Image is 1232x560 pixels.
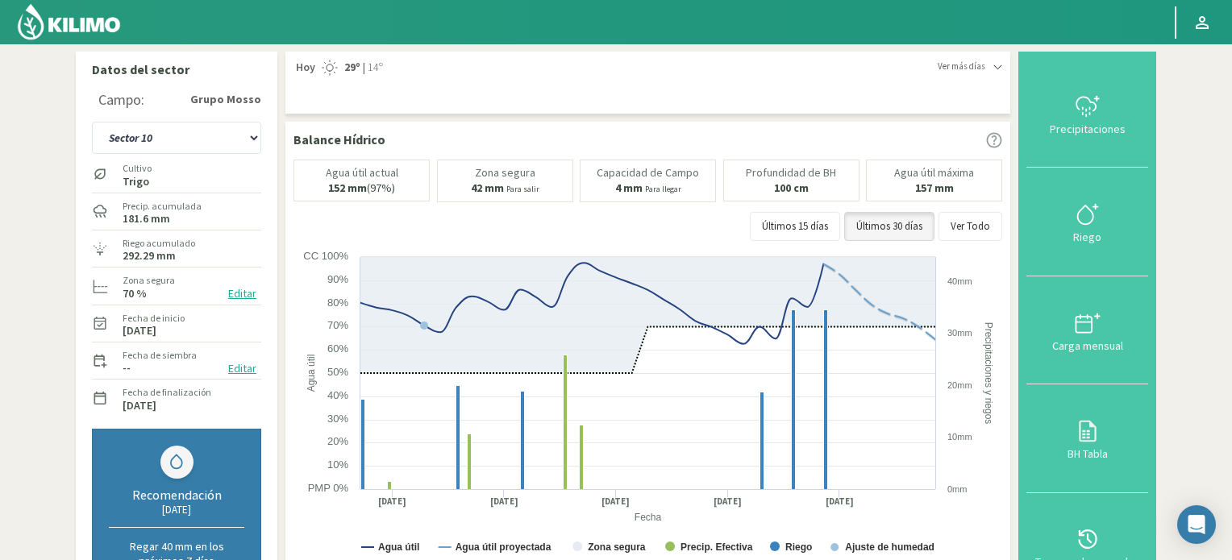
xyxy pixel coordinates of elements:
[306,354,317,392] text: Agua útil
[681,541,753,553] text: Precip. Efectiva
[645,184,681,194] small: Para llegar
[327,273,348,285] text: 90%
[123,273,175,288] label: Zona segura
[109,503,244,516] div: [DATE]
[327,342,348,355] text: 60%
[490,496,518,508] text: [DATE]
[1026,60,1148,168] button: Precipitaciones
[327,389,348,401] text: 40%
[1026,384,1148,492] button: BH Tabla
[750,212,840,241] button: Últimos 15 días
[983,321,994,424] text: Precipitaciones y riegos
[327,435,348,447] text: 20%
[1031,231,1143,243] div: Riego
[328,182,395,194] p: (97%)
[774,180,809,195] b: 100 cm
[894,167,974,179] p: Agua útil máxima
[939,212,1002,241] button: Ver Todo
[826,496,854,508] text: [DATE]
[947,276,972,286] text: 40mm
[92,60,261,79] p: Datos del sector
[947,432,972,442] text: 10mm
[475,167,535,179] p: Zona segura
[714,496,742,508] text: [DATE]
[123,363,131,373] label: --
[223,359,261,378] button: Editar
[588,541,646,553] text: Zona segura
[1031,340,1143,351] div: Carga mensual
[123,199,202,214] label: Precip. acumulada
[123,385,211,400] label: Fecha de finalización
[190,91,261,108] strong: Grupo Mosso
[327,413,348,425] text: 30%
[456,541,551,553] text: Agua útil proyectada
[123,348,197,363] label: Fecha de siembra
[915,180,954,195] b: 157 mm
[947,380,972,390] text: 20mm
[1026,276,1148,384] button: Carga mensual
[327,319,348,331] text: 70%
[1031,448,1143,459] div: BH Tabla
[938,60,985,73] span: Ver más días
[845,541,934,553] text: Ajuste de humedad
[123,236,195,251] label: Riego acumulado
[326,167,398,179] p: Agua útil actual
[746,167,836,179] p: Profundidad de BH
[378,496,406,508] text: [DATE]
[123,311,185,326] label: Fecha de inicio
[635,512,662,523] text: Fecha
[293,130,385,149] p: Balance Hídrico
[123,251,176,261] label: 292.29 mm
[1031,123,1143,135] div: Precipitaciones
[844,212,934,241] button: Últimos 30 días
[123,176,152,187] label: Trigo
[123,214,170,224] label: 181.6 mm
[506,184,539,194] small: Para salir
[123,400,156,411] label: [DATE]
[223,284,261,303] button: Editar
[109,487,244,503] div: Recomendación
[123,161,152,176] label: Cultivo
[363,60,365,76] span: |
[597,167,699,179] p: Capacidad de Campo
[16,2,122,41] img: Kilimo
[471,180,504,195] b: 42 mm
[601,496,630,508] text: [DATE]
[615,180,643,195] b: 4 mm
[303,250,348,262] text: CC 100%
[1026,168,1148,276] button: Riego
[293,60,315,76] span: Hoy
[123,288,147,299] label: 70 %
[327,366,348,378] text: 50%
[1177,505,1216,544] div: Open Intercom Messenger
[947,328,972,338] text: 30mm
[378,541,419,553] text: Agua útil
[947,484,967,494] text: 0mm
[308,482,349,494] text: PMP 0%
[365,60,383,76] span: 14º
[328,180,367,195] b: 152 mm
[785,541,812,553] text: Riego
[98,92,144,108] div: Campo:
[344,60,360,74] strong: 29º
[327,297,348,309] text: 80%
[327,458,348,471] text: 10%
[123,326,156,336] label: [DATE]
